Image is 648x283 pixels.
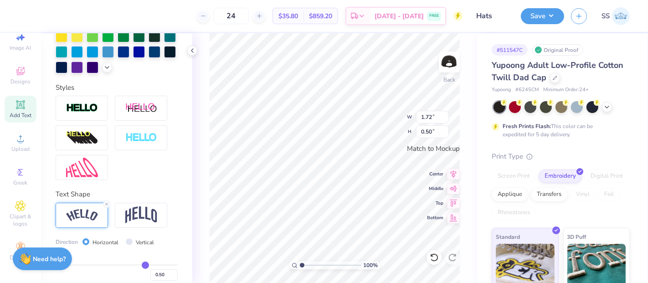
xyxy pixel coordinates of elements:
[492,206,536,220] div: Rhinestones
[56,189,178,200] div: Text Shape
[503,123,551,130] strong: Fresh Prints Flash:
[492,170,536,183] div: Screen Print
[10,78,31,85] span: Designs
[56,82,178,93] div: Styles
[585,170,629,183] div: Digital Print
[375,11,424,21] span: [DATE] - [DATE]
[503,122,615,139] div: This color can be expedited for 5 day delivery.
[33,255,66,263] strong: Need help?
[469,7,514,25] input: Untitled Design
[125,103,157,114] img: Shadow
[492,188,528,201] div: Applique
[602,7,630,25] a: SS
[66,209,98,221] img: Arc
[567,232,586,242] span: 3D Puff
[532,44,583,56] div: Original Proof
[543,86,589,94] span: Minimum Order: 24 +
[93,238,119,247] label: Horizontal
[531,188,567,201] div: Transfers
[602,11,610,21] span: SS
[612,7,630,25] img: Shashank S Sharma
[56,238,78,246] span: Direction
[10,254,31,261] span: Decorate
[440,53,458,71] img: Back
[492,60,623,83] span: Yupoong Adult Low-Profile Cotton Twill Dad Cap
[539,170,582,183] div: Embroidery
[125,206,157,224] img: Arch
[492,151,630,162] div: Print Type
[278,11,298,21] span: $35.80
[10,112,31,119] span: Add Text
[309,11,332,21] span: $859.20
[429,13,439,19] span: FREE
[492,86,511,94] span: Yupoong
[427,200,443,206] span: Top
[364,261,378,269] span: 100 %
[66,103,98,113] img: Stroke
[492,44,528,56] div: # 511547C
[11,145,30,153] span: Upload
[570,188,596,201] div: Vinyl
[427,185,443,192] span: Middle
[5,213,36,227] span: Clipart & logos
[125,133,157,143] img: Negative Space
[521,8,564,24] button: Save
[515,86,539,94] span: # 6245CM
[427,215,443,221] span: Bottom
[66,158,98,177] img: Free Distort
[496,232,520,242] span: Standard
[14,179,28,186] span: Greek
[10,44,31,51] span: Image AI
[213,8,249,24] input: – –
[66,131,98,145] img: 3d Illusion
[136,238,154,247] label: Vertical
[427,171,443,177] span: Center
[598,188,620,201] div: Foil
[443,76,455,84] div: Back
